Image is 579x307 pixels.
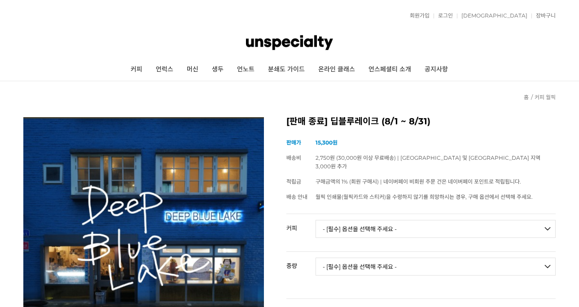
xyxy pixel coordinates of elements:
a: 생두 [205,58,230,81]
a: 공지사항 [418,58,455,81]
span: 월픽 인쇄물(월픽카드와 스티커)을 수령하지 않기를 희망하시는 경우, 구매 옵션에서 선택해 주세요. [316,193,533,200]
a: 커피 월픽 [535,94,556,101]
span: 판매가 [286,139,301,146]
strong: 15,300원 [316,139,338,146]
span: 구매금액의 1% (회원 구매시) | 네이버페이 비회원 주문 건은 네이버페이 포인트로 적립됩니다. [316,178,521,185]
a: 언럭스 [149,58,180,81]
a: 온라인 클래스 [311,58,362,81]
a: [DEMOGRAPHIC_DATA] [457,13,527,18]
span: 2,750원 (30,000원 이상 무료배송) | [GEOGRAPHIC_DATA] 및 [GEOGRAPHIC_DATA] 지역 3,000원 추가 [316,154,540,170]
span: 적립금 [286,178,301,185]
a: 언노트 [230,58,261,81]
a: 로그인 [434,13,453,18]
span: 배송비 [286,154,301,161]
a: 분쇄도 가이드 [261,58,311,81]
a: 홈 [524,94,529,101]
span: 배송 안내 [286,193,307,200]
a: 언스페셜티 소개 [362,58,418,81]
th: 커피 [286,214,316,235]
a: 회원가입 [405,13,430,18]
a: 머신 [180,58,205,81]
h2: [판매 종료] 딥블루레이크 (8/1 ~ 8/31) [286,117,556,126]
th: 중량 [286,252,316,272]
a: 커피 [124,58,149,81]
a: 장바구니 [531,13,556,18]
img: 언스페셜티 몰 [246,29,333,56]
